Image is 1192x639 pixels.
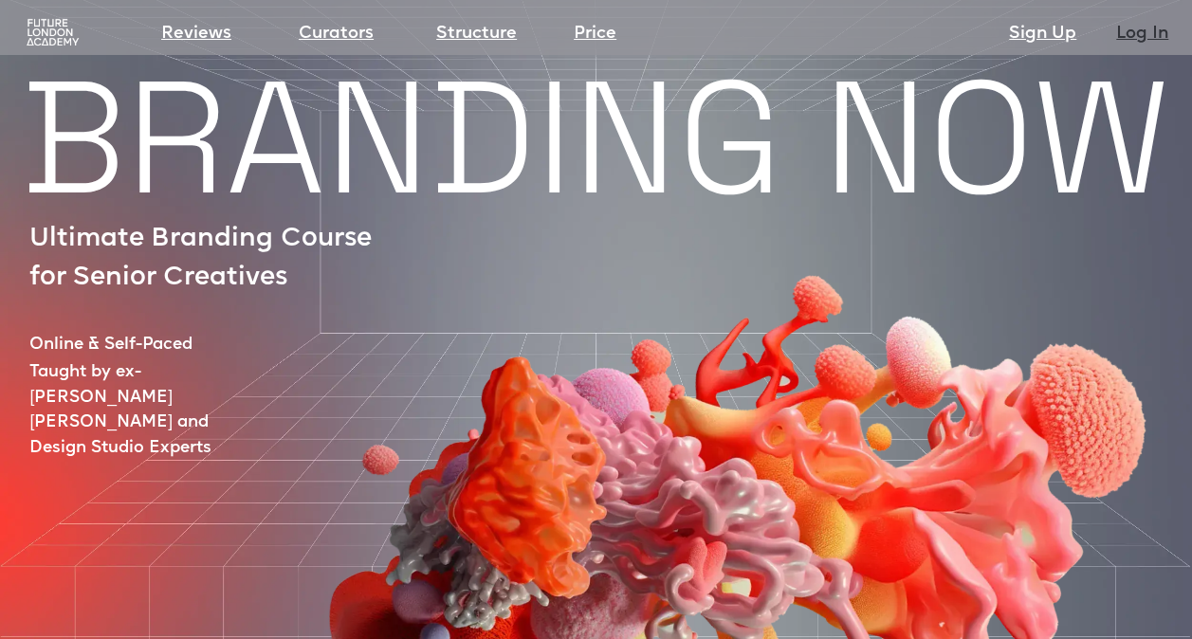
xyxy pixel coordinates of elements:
[574,21,616,47] a: Price
[29,220,387,299] p: Ultimate Branding Course for Senior Creatives
[436,21,517,47] a: Structure
[1009,21,1076,47] a: Sign Up
[161,21,231,47] a: Reviews
[299,21,374,47] a: Curators
[1116,21,1168,47] a: Log In
[29,360,267,461] p: Taught by ex-[PERSON_NAME] [PERSON_NAME] and Design Studio Experts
